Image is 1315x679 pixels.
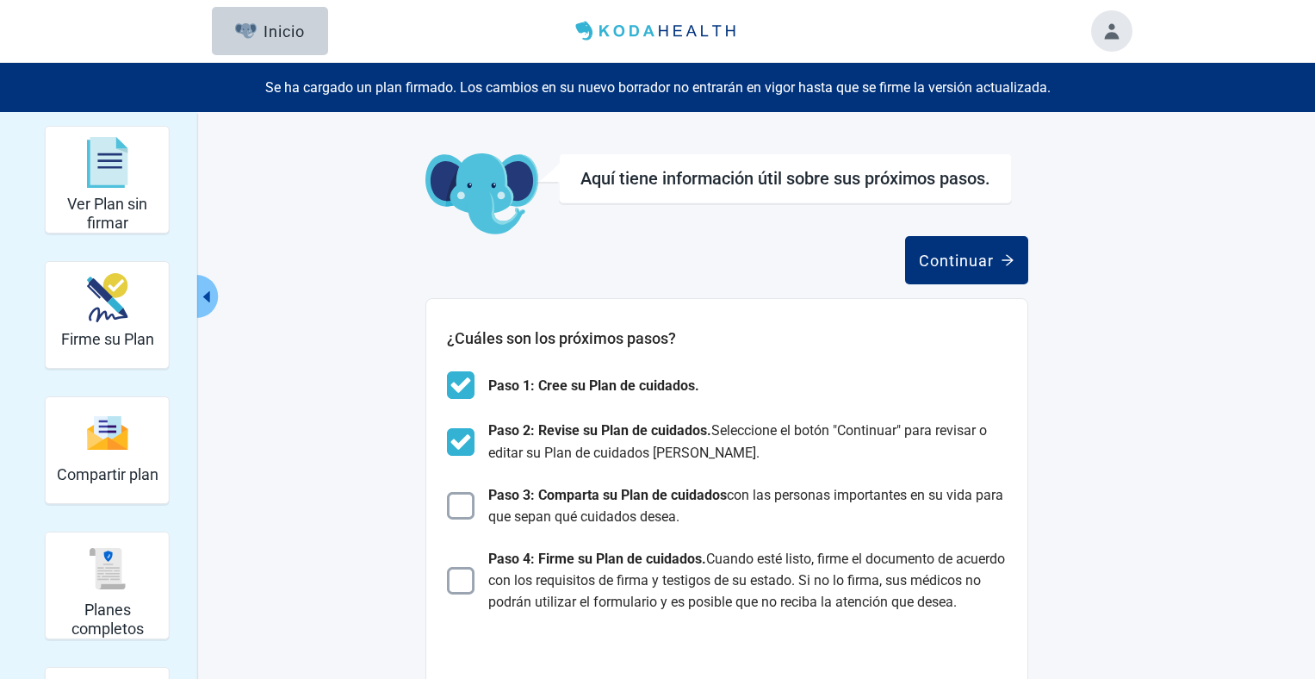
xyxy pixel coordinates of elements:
img: Koda Health [568,17,746,45]
img: Koda Elephant [425,153,538,236]
h2: ¿Cuáles son los próximos pasos? [447,327,1007,351]
span: Seleccione el botón "Continuar" para revisar o editar su Plan de cuidados [PERSON_NAME]. [488,422,987,460]
img: Check [447,371,475,399]
button: Continuararrow-right [905,236,1028,284]
img: Elephant [235,23,257,39]
span: con las personas importantes en su vida para que sepan qué cuidados desea. [488,487,1003,525]
img: svg%3e [87,548,128,589]
img: svg%3e [87,137,128,189]
div: Planes completos [45,532,170,639]
h2: Compartir plan [57,465,158,484]
button: Toggle account menu [1091,10,1132,52]
div: Aquí tiene información útil sobre sus próximos pasos. [580,168,990,189]
span: Paso 4: Firme su Plan de cuidados. [488,551,706,567]
div: Continuar [919,252,1014,269]
img: Check [447,492,475,520]
h2: Firme su Plan [61,330,154,349]
span: Cuando esté listo, firme el documento de acuerdo con los requisitos de firma y testigos de su est... [488,551,1005,610]
img: make_plan_official-CpYJDfBD.svg [87,273,128,322]
img: Check [447,428,475,456]
img: svg%3e [87,414,128,452]
span: Paso 3: Comparta su Plan de cuidados [488,487,727,503]
div: Inicio [235,22,305,40]
span: Paso 2: Revise su Plan de cuidados. [488,422,711,439]
img: Check [447,567,475,595]
h2: Ver Plan sin firmar [53,195,162,232]
button: ElephantInicio [212,7,328,55]
span: Paso 1: Cree su Plan de cuidados. [488,375,699,396]
button: Contraer menú [196,275,218,318]
div: Ver Plan sin firmar [45,126,170,234]
div: Compartir plan [45,396,170,504]
div: Firme su Plan [45,261,170,369]
span: caret-left [198,289,214,305]
span: arrow-right [1001,253,1014,267]
h2: Planes completos [53,601,162,638]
